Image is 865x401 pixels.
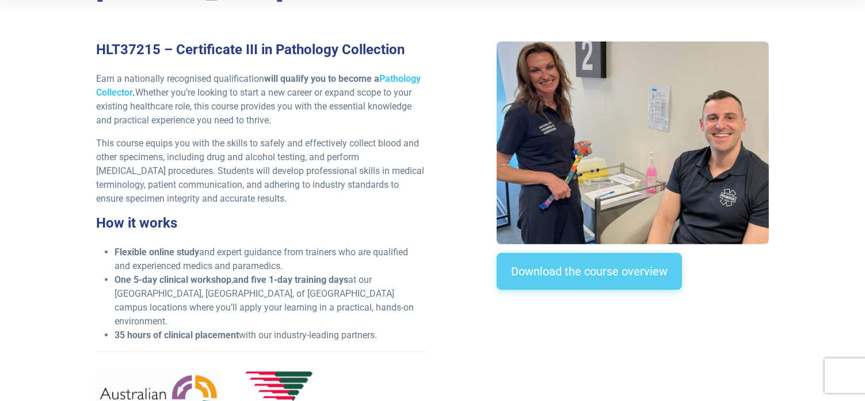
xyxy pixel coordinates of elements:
[497,313,769,372] iframe: EmbedSocial Universal Widget
[115,273,426,328] li: , at our [GEOGRAPHIC_DATA], [GEOGRAPHIC_DATA], of [GEOGRAPHIC_DATA] campus locations where you’ll...
[96,215,426,232] h3: How it works
[96,41,426,58] h3: HLT37215 – Certificate III in Pathology Collection
[115,328,426,342] li: with our industry-leading partners.
[96,73,421,98] strong: will qualify you to become a .
[115,245,426,273] li: and expert guidance from trainers who are qualified and experienced medics and paramedics.
[115,274,231,285] strong: One 5-day clinical workshop
[115,247,199,258] strong: Flexible online study
[96,72,426,127] p: Earn a nationally recognised qualification Whether you’re looking to start a new career or expand...
[96,137,426,206] p: This course equips you with the skills to safely and effectively collect blood and other specimen...
[96,73,421,98] a: Pathology Collector
[497,253,682,290] a: Download the course overview
[233,274,348,285] strong: and five 1-day training days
